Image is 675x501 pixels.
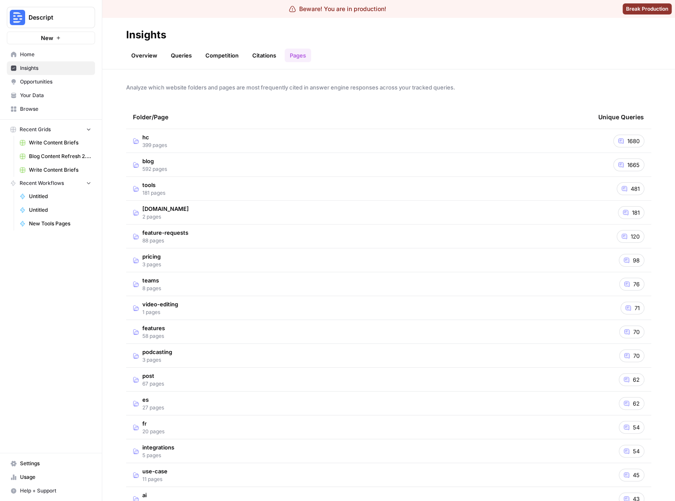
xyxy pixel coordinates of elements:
[633,423,640,432] span: 54
[29,153,91,160] span: Blog Content Refresh 2.0 Grid
[142,204,189,213] span: [DOMAIN_NAME]
[142,181,165,189] span: tools
[7,61,95,75] a: Insights
[29,13,80,22] span: Descript
[16,163,95,177] a: Write Content Briefs
[633,399,640,408] span: 62
[126,83,651,92] span: Analyze which website folders and pages are most frequently cited in answer engine responses acro...
[142,443,174,452] span: integrations
[289,5,386,13] div: Beware! You are in production!
[633,375,640,384] span: 62
[142,213,189,221] span: 2 pages
[142,165,167,173] span: 592 pages
[142,356,172,364] span: 3 pages
[20,51,91,58] span: Home
[633,351,640,360] span: 70
[7,457,95,470] a: Settings
[16,203,95,217] a: Untitled
[142,285,161,292] span: 8 pages
[142,276,161,285] span: teams
[285,49,311,62] a: Pages
[142,371,164,380] span: post
[142,380,164,388] span: 67 pages
[200,49,244,62] a: Competition
[20,179,64,187] span: Recent Workflows
[142,261,161,268] span: 3 pages
[20,460,91,467] span: Settings
[142,324,165,332] span: features
[133,105,585,129] div: Folder/Page
[142,141,167,149] span: 399 pages
[20,64,91,72] span: Insights
[627,161,640,169] span: 1665
[142,395,164,404] span: es
[29,139,91,147] span: Write Content Briefs
[7,48,95,61] a: Home
[142,308,178,316] span: 1 pages
[633,280,640,288] span: 76
[20,78,91,86] span: Opportunities
[142,475,167,483] span: 11 pages
[142,157,167,165] span: blog
[142,452,174,459] span: 5 pages
[631,232,640,241] span: 120
[623,3,672,14] button: Break Production
[20,92,91,99] span: Your Data
[7,89,95,102] a: Your Data
[10,10,25,25] img: Descript Logo
[633,471,640,479] span: 45
[7,123,95,136] button: Recent Grids
[7,484,95,498] button: Help + Support
[632,208,640,217] span: 181
[29,220,91,227] span: New Tools Pages
[7,177,95,190] button: Recent Workflows
[142,228,188,237] span: feature-requests
[16,217,95,230] a: New Tools Pages
[20,473,91,481] span: Usage
[631,184,640,193] span: 481
[29,193,91,200] span: Untitled
[633,328,640,336] span: 70
[142,404,164,412] span: 27 pages
[29,166,91,174] span: Write Content Briefs
[20,105,91,113] span: Browse
[142,467,167,475] span: use-case
[142,348,172,356] span: podcasting
[598,105,644,129] div: Unique Queries
[142,252,161,261] span: pricing
[142,133,167,141] span: hc
[626,5,668,13] span: Break Production
[142,237,188,245] span: 88 pages
[142,419,164,428] span: fr
[126,28,166,42] div: Insights
[7,102,95,116] a: Browse
[16,150,95,163] a: Blog Content Refresh 2.0 Grid
[142,491,163,499] span: ai
[633,256,640,265] span: 98
[20,487,91,495] span: Help + Support
[16,190,95,203] a: Untitled
[7,7,95,28] button: Workspace: Descript
[635,304,640,312] span: 71
[7,32,95,44] button: New
[142,428,164,435] span: 20 pages
[142,332,165,340] span: 58 pages
[7,75,95,89] a: Opportunities
[126,49,162,62] a: Overview
[29,206,91,214] span: Untitled
[20,126,51,133] span: Recent Grids
[247,49,281,62] a: Citations
[166,49,197,62] a: Queries
[16,136,95,150] a: Write Content Briefs
[627,137,640,145] span: 1680
[41,34,53,42] span: New
[142,189,165,197] span: 181 pages
[142,300,178,308] span: video-editing
[7,470,95,484] a: Usage
[633,447,640,455] span: 54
